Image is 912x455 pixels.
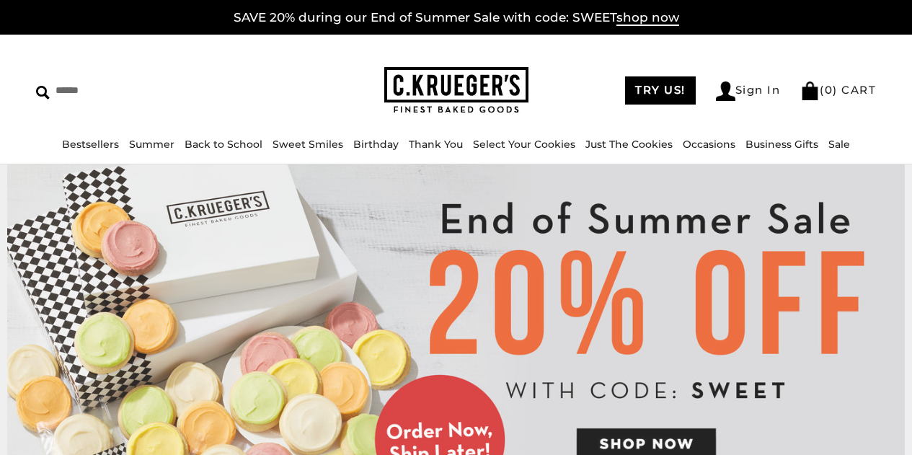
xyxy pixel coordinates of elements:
[625,76,696,105] a: TRY US!
[62,138,119,151] a: Bestsellers
[800,83,876,97] a: (0) CART
[473,138,575,151] a: Select Your Cookies
[745,138,818,151] a: Business Gifts
[234,10,679,26] a: SAVE 20% during our End of Summer Sale with code: SWEETshop now
[585,138,673,151] a: Just The Cookies
[36,86,50,100] img: Search
[409,138,463,151] a: Thank You
[800,81,820,100] img: Bag
[129,138,174,151] a: Summer
[384,67,528,114] img: C.KRUEGER'S
[273,138,343,151] a: Sweet Smiles
[185,138,262,151] a: Back to School
[825,83,833,97] span: 0
[616,10,679,26] span: shop now
[828,138,850,151] a: Sale
[36,79,229,102] input: Search
[353,138,399,151] a: Birthday
[716,81,735,101] img: Account
[716,81,781,101] a: Sign In
[683,138,735,151] a: Occasions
